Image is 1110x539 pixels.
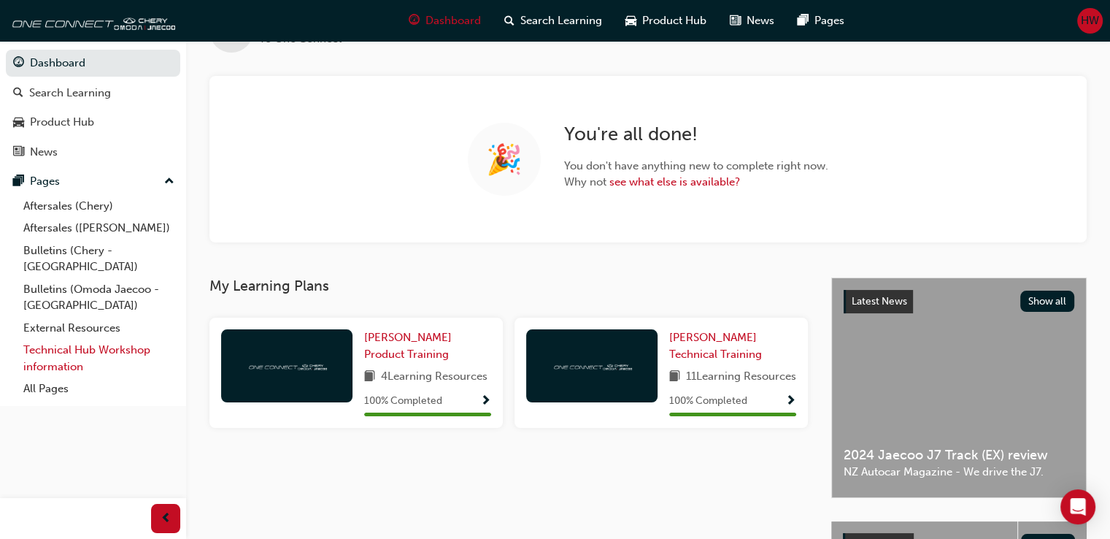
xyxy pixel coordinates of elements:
span: News [747,12,774,29]
span: book-icon [669,368,680,386]
span: Why not [564,174,828,191]
span: car-icon [13,116,24,129]
span: Dashboard [425,12,481,29]
a: All Pages [18,378,180,400]
img: oneconnect [552,359,632,372]
span: [PERSON_NAME] Product Training [364,331,452,361]
span: [PERSON_NAME] Technical Training [669,331,762,361]
span: car-icon [625,12,636,30]
a: External Resources [18,317,180,340]
span: book-icon [364,368,375,386]
span: Latest News [852,295,907,307]
a: see what else is available? [609,175,740,188]
a: Search Learning [6,80,180,107]
span: 11 Learning Resources [686,368,796,386]
div: News [30,144,58,161]
a: pages-iconPages [786,6,856,36]
span: NZ Autocar Magazine - We drive the J7. [844,464,1074,481]
span: 2024 Jaecoo J7 Track (EX) review [844,447,1074,464]
span: 🎉 [486,151,523,168]
a: car-iconProduct Hub [614,6,718,36]
span: up-icon [164,172,174,191]
span: guage-icon [409,12,420,30]
a: Latest NewsShow all2024 Jaecoo J7 Track (EX) reviewNZ Autocar Magazine - We drive the J7. [831,278,1087,498]
a: Aftersales (Chery) [18,195,180,218]
img: oneconnect [247,359,327,372]
a: Aftersales ([PERSON_NAME]) [18,217,180,240]
span: You don't have anything new to complete right now. [564,158,828,175]
a: Latest NewsShow all [844,290,1074,313]
span: 100 % Completed [669,393,747,410]
a: news-iconNews [718,6,786,36]
span: HW [1081,12,1099,29]
span: search-icon [13,87,23,100]
a: News [6,139,180,166]
span: Show Progress [785,395,796,408]
span: Show Progress [480,395,491,408]
button: Show Progress [785,392,796,410]
span: 4 Learning Resources [381,368,487,386]
div: Open Intercom Messenger [1060,489,1095,524]
span: prev-icon [161,510,171,528]
span: Product Hub [642,12,706,29]
img: oneconnect [7,6,175,35]
span: news-icon [13,146,24,159]
a: [PERSON_NAME] Technical Training [669,329,796,362]
div: Pages [30,173,60,190]
h3: My Learning Plans [209,278,808,294]
a: Bulletins (Chery - [GEOGRAPHIC_DATA]) [18,240,180,278]
a: Product Hub [6,109,180,136]
button: DashboardSearch LearningProduct HubNews [6,47,180,168]
button: Pages [6,168,180,195]
span: guage-icon [13,57,24,70]
button: Show Progress [480,392,491,410]
div: Product Hub [30,114,94,131]
span: news-icon [730,12,741,30]
span: 100 % Completed [364,393,442,410]
span: pages-icon [798,12,809,30]
span: pages-icon [13,175,24,188]
a: Bulletins (Omoda Jaecoo - [GEOGRAPHIC_DATA]) [18,278,180,317]
button: Show all [1020,291,1075,312]
span: search-icon [504,12,514,30]
a: guage-iconDashboard [397,6,493,36]
h2: You're all done! [564,123,828,146]
span: Search Learning [520,12,602,29]
a: Dashboard [6,50,180,77]
a: [PERSON_NAME] Product Training [364,329,491,362]
div: Search Learning [29,85,111,102]
a: search-iconSearch Learning [493,6,614,36]
button: HW [1077,8,1103,34]
a: Technical Hub Workshop information [18,339,180,378]
span: Pages [814,12,844,29]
